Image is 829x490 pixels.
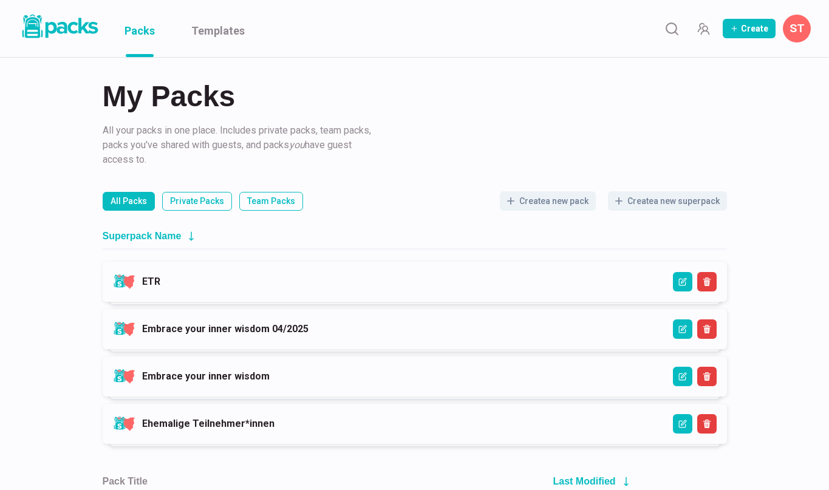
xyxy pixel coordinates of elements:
[247,195,295,208] p: Team Packs
[697,414,717,434] button: Delete Superpack
[170,195,224,208] p: Private Packs
[723,19,776,38] button: Create Pack
[783,15,811,43] button: Savina Tilmann
[697,319,717,339] button: Delete Superpack
[691,16,715,41] button: Manage Team Invites
[103,123,376,167] p: All your packs in one place. Includes private packs, team packs, packs you've shared with guests,...
[500,191,596,211] button: Createa new pack
[18,12,100,41] img: Packs logo
[673,367,692,386] button: Edit
[289,139,305,151] i: you
[673,272,692,291] button: Edit
[673,414,692,434] button: Edit
[608,191,727,211] button: Createa new superpack
[697,367,717,386] button: Delete Superpack
[103,230,182,242] h2: Superpack Name
[660,16,684,41] button: Search
[18,12,100,45] a: Packs logo
[103,82,727,111] h2: My Packs
[111,195,147,208] p: All Packs
[697,272,717,291] button: Delete Superpack
[553,475,616,487] h2: Last Modified
[673,319,692,339] button: Edit
[103,475,148,487] h2: Pack Title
